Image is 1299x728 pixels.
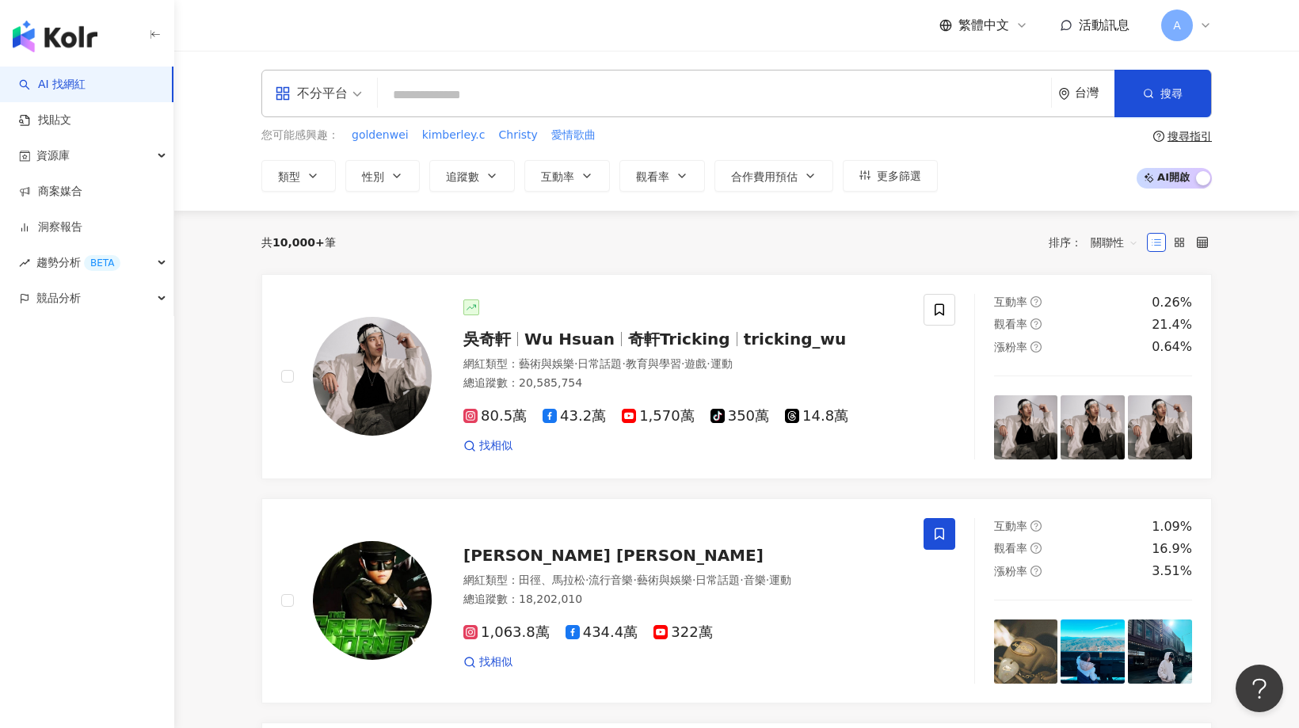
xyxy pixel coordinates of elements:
img: post-image [994,619,1058,684]
div: 網紅類型 ： [463,573,905,589]
img: post-image [1061,395,1125,459]
span: 1,063.8萬 [463,624,550,641]
iframe: Help Scout Beacon - Open [1236,665,1283,712]
span: 互動率 [541,170,574,183]
span: 追蹤數 [446,170,479,183]
span: · [585,574,589,586]
span: 藝術與娛樂 [519,357,574,370]
button: 互動率 [524,160,610,192]
span: Christy [499,128,538,143]
div: 不分平台 [275,81,348,106]
button: kimberley.c [421,127,486,144]
span: 日常話題 [695,574,740,586]
span: · [692,574,695,586]
span: 藝術與娛樂 [637,574,692,586]
span: 奇軒Tricking [628,330,730,349]
div: 16.9% [1152,540,1192,558]
a: 商案媒合 [19,184,82,200]
span: 日常話題 [577,357,622,370]
div: 台灣 [1075,86,1114,100]
img: post-image [994,395,1058,459]
img: KOL Avatar [313,541,432,660]
span: · [766,574,769,586]
span: 音樂 [744,574,766,586]
button: 性別 [345,160,420,192]
span: 更多篩選 [877,170,921,182]
button: 觀看率 [619,160,705,192]
div: 1.09% [1152,518,1192,536]
span: 觀看率 [994,542,1027,555]
span: 田徑、馬拉松 [519,574,585,586]
div: 3.51% [1152,562,1192,580]
span: 觀看率 [636,170,669,183]
span: question-circle [1030,543,1042,554]
button: 合作費用預估 [714,160,833,192]
span: · [633,574,636,586]
span: 322萬 [653,624,712,641]
button: goldenwei [351,127,410,144]
span: 觀看率 [994,318,1027,330]
span: 運動 [769,574,791,586]
span: 434.4萬 [566,624,638,641]
span: 教育與學習 [626,357,681,370]
button: 愛情歌曲 [550,127,596,144]
span: question-circle [1030,566,1042,577]
span: 搜尋 [1160,87,1183,100]
span: 互動率 [994,295,1027,308]
span: 流行音樂 [589,574,633,586]
div: 0.26% [1152,294,1192,311]
span: 類型 [278,170,300,183]
a: 找相似 [463,654,512,670]
span: rise [19,257,30,269]
button: Christy [498,127,539,144]
span: question-circle [1030,318,1042,330]
span: 350萬 [710,408,769,425]
span: 10,000+ [272,236,325,249]
span: 找相似 [479,438,512,454]
span: · [574,357,577,370]
div: 排序： [1049,230,1147,255]
span: question-circle [1030,296,1042,307]
span: 關聯性 [1091,230,1138,255]
a: KOL Avatar吳奇軒Wu Hsuan奇軒Trickingtricking_wu網紅類型：藝術與娛樂·日常話題·教育與學習·遊戲·運動總追蹤數：20,585,75480.5萬43.2萬1,5... [261,274,1212,479]
a: 找相似 [463,438,512,454]
div: 搜尋指引 [1168,130,1212,143]
span: 14.8萬 [785,408,848,425]
span: 您可能感興趣： [261,128,339,143]
div: 網紅類型 ： [463,356,905,372]
span: question-circle [1030,520,1042,532]
span: · [740,574,743,586]
img: post-image [1061,619,1125,684]
span: 合作費用預估 [731,170,798,183]
a: searchAI 找網紅 [19,77,86,93]
span: · [622,357,625,370]
span: environment [1058,88,1070,100]
span: Wu Hsuan [524,330,615,349]
button: 追蹤數 [429,160,515,192]
span: 漲粉率 [994,341,1027,353]
a: 洞察報告 [19,219,82,235]
span: 運動 [710,357,733,370]
span: tricking_wu [744,330,847,349]
span: [PERSON_NAME] [PERSON_NAME] [463,546,764,565]
a: 找貼文 [19,112,71,128]
span: 愛情歌曲 [551,128,596,143]
span: 資源庫 [36,138,70,173]
span: question-circle [1030,341,1042,353]
span: 吳奇軒 [463,330,511,349]
span: 43.2萬 [543,408,606,425]
span: 活動訊息 [1079,17,1129,32]
div: 0.64% [1152,338,1192,356]
div: 總追蹤數 ： 18,202,010 [463,592,905,608]
span: goldenwei [352,128,409,143]
button: 更多篩選 [843,160,938,192]
span: appstore [275,86,291,101]
span: 1,570萬 [622,408,695,425]
span: 漲粉率 [994,565,1027,577]
span: A [1173,17,1181,34]
div: 21.4% [1152,316,1192,334]
span: 競品分析 [36,280,81,316]
span: 80.5萬 [463,408,527,425]
span: · [707,357,710,370]
button: 類型 [261,160,336,192]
